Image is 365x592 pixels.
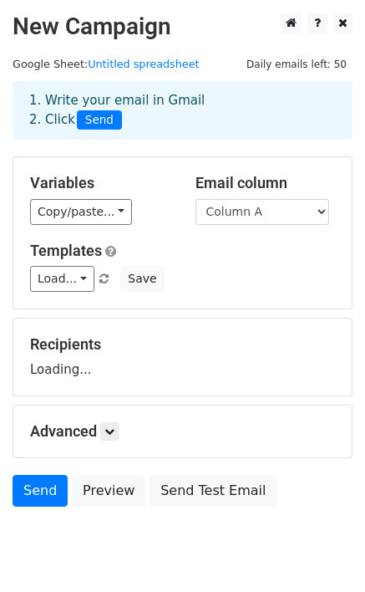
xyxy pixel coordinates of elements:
[30,335,335,379] div: Loading...
[17,91,348,130] div: 1. Write your email in Gmail 2. Click
[30,266,94,292] a: Load...
[72,475,145,507] a: Preview
[30,242,102,259] a: Templates
[150,475,276,507] a: Send Test Email
[30,422,335,441] h5: Advanced
[30,199,132,225] a: Copy/paste...
[241,58,352,70] a: Daily emails left: 50
[77,110,122,130] span: Send
[30,174,170,192] h5: Variables
[195,174,336,192] h5: Email column
[13,58,200,70] small: Google Sheet:
[13,13,352,41] h2: New Campaign
[120,266,164,292] button: Save
[88,58,199,70] a: Untitled spreadsheet
[13,475,68,507] a: Send
[241,55,352,74] span: Daily emails left: 50
[30,335,335,354] h5: Recipients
